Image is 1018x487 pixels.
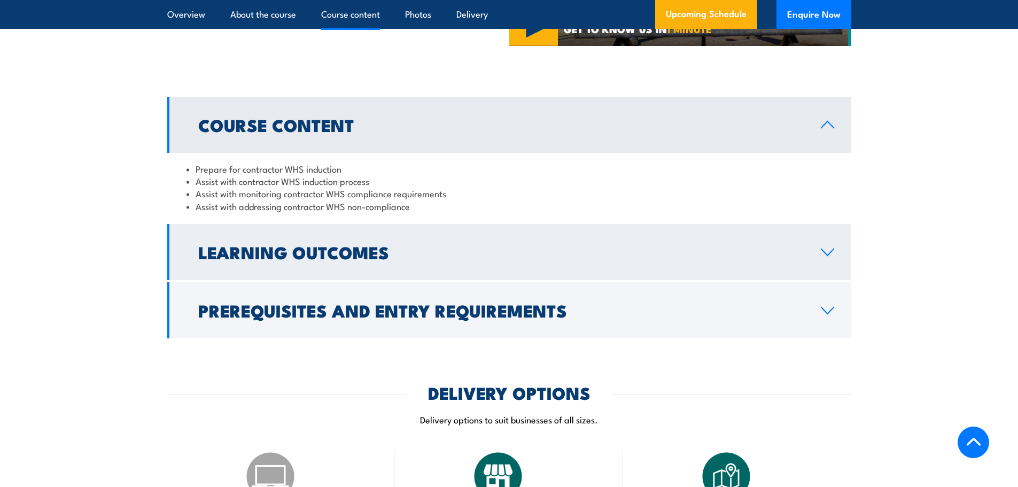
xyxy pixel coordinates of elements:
li: Assist with contractor WHS induction process [186,175,832,187]
li: Assist with monitoring contractor WHS compliance requirements [186,187,832,199]
h2: Learning Outcomes [198,244,804,259]
h2: Course Content [198,117,804,132]
a: Course Content [167,97,851,153]
a: Prerequisites and Entry Requirements [167,282,851,338]
a: Learning Outcomes [167,224,851,280]
span: GET TO KNOW US IN [564,24,712,34]
li: Prepare for contractor WHS induction [186,163,832,175]
li: Assist with addressing contractor WHS non-compliance [186,200,832,212]
h2: DELIVERY OPTIONS [428,385,590,400]
h2: Prerequisites and Entry Requirements [198,303,804,318]
p: Delivery options to suit businesses of all sizes. [167,413,851,426]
